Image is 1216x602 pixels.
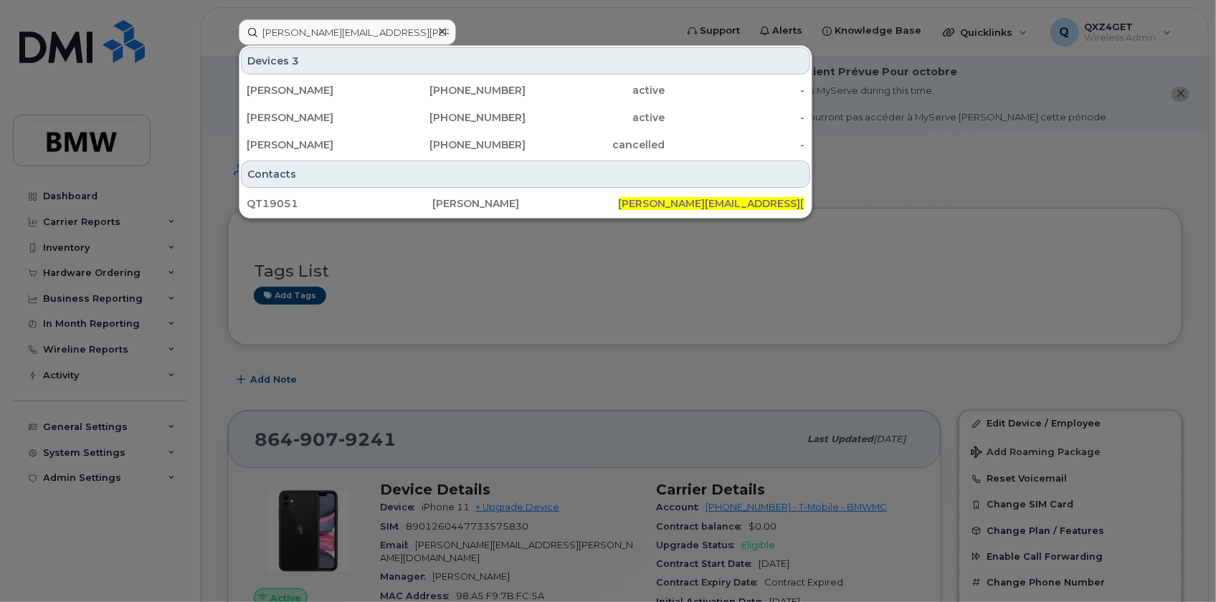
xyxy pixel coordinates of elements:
iframe: Messenger Launcher [1154,540,1205,591]
div: - [665,138,805,152]
div: - [665,110,805,125]
div: [PHONE_NUMBER] [386,138,526,152]
div: active [526,110,665,125]
div: Devices [241,47,810,75]
div: [PERSON_NAME] [432,196,618,211]
span: 3 [292,54,299,68]
a: [PERSON_NAME][PHONE_NUMBER]cancelled- [241,132,810,158]
div: Contacts [241,161,810,188]
div: [PERSON_NAME] [247,83,386,97]
div: - [665,83,805,97]
div: [PHONE_NUMBER] [386,83,526,97]
span: [PERSON_NAME][EMAIL_ADDRESS][PERSON_NAME][DOMAIN_NAME] [619,197,974,210]
a: QT19051[PERSON_NAME][PERSON_NAME][EMAIL_ADDRESS][PERSON_NAME][DOMAIN_NAME] [241,191,810,216]
div: [PERSON_NAME] [247,138,386,152]
a: [PERSON_NAME][PHONE_NUMBER]active- [241,105,810,130]
div: [PHONE_NUMBER] [386,110,526,125]
div: QT19051 [247,196,432,211]
div: active [526,83,665,97]
a: [PERSON_NAME][PHONE_NUMBER]active- [241,77,810,103]
div: [PERSON_NAME] [247,110,386,125]
div: cancelled [526,138,665,152]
